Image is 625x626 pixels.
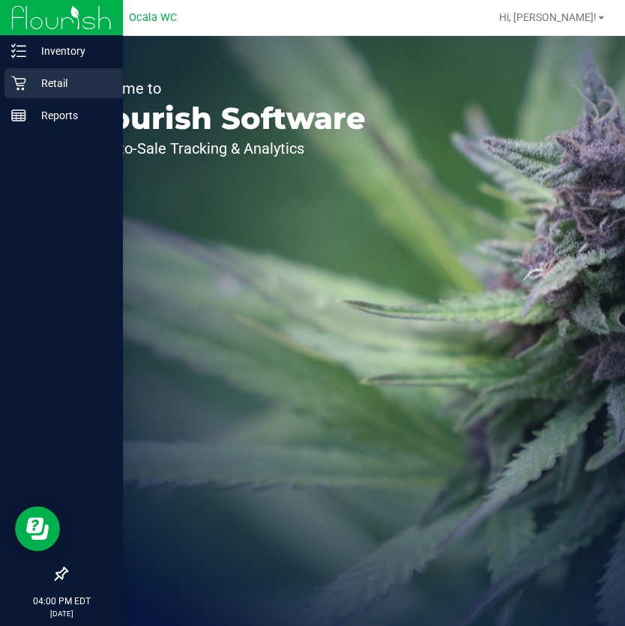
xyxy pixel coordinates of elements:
[11,76,26,91] inline-svg: Retail
[81,81,366,96] p: Welcome to
[499,11,597,23] span: Hi, [PERSON_NAME]!
[15,506,60,551] iframe: Resource center
[11,43,26,58] inline-svg: Inventory
[7,608,116,619] p: [DATE]
[81,103,366,133] p: Flourish Software
[26,106,116,124] p: Reports
[26,74,116,92] p: Retail
[11,108,26,123] inline-svg: Reports
[129,11,177,24] span: Ocala WC
[7,595,116,608] p: 04:00 PM EDT
[81,141,366,156] p: Seed-to-Sale Tracking & Analytics
[26,42,116,60] p: Inventory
